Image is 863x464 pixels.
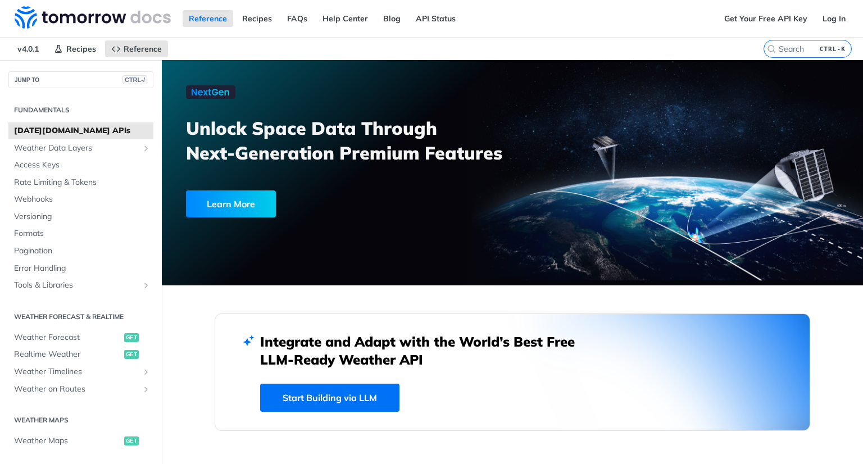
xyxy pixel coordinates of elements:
img: NextGen [186,85,235,99]
span: Weather Data Layers [14,143,139,154]
a: Start Building via LLM [260,384,399,412]
span: Access Keys [14,160,151,171]
span: Realtime Weather [14,349,121,360]
div: Learn More [186,190,276,217]
a: Learn More [186,190,457,217]
a: Formats [8,225,153,242]
a: Error Handling [8,260,153,277]
a: API Status [410,10,462,27]
a: Pagination [8,243,153,260]
a: Reference [183,10,233,27]
h2: Fundamentals [8,105,153,115]
a: Reference [105,40,168,57]
a: Recipes [48,40,102,57]
span: Pagination [14,245,151,257]
a: Versioning [8,208,153,225]
a: Weather Data LayersShow subpages for Weather Data Layers [8,140,153,157]
h3: Unlock Space Data Through Next-Generation Premium Features [186,116,525,165]
button: JUMP TOCTRL-/ [8,71,153,88]
span: get [124,436,139,445]
span: [DATE][DOMAIN_NAME] APIs [14,125,151,137]
h2: Weather Forecast & realtime [8,312,153,322]
a: Realtime Weatherget [8,346,153,363]
span: get [124,333,139,342]
h2: Integrate and Adapt with the World’s Best Free LLM-Ready Weather API [260,333,592,369]
button: Show subpages for Weather Timelines [142,367,151,376]
a: Get Your Free API Key [718,10,814,27]
a: Rate Limiting & Tokens [8,174,153,191]
kbd: CTRL-K [817,43,848,54]
a: Weather on RoutesShow subpages for Weather on Routes [8,381,153,398]
a: Weather Forecastget [8,329,153,346]
span: CTRL-/ [122,75,147,84]
span: Weather on Routes [14,384,139,395]
span: v4.0.1 [11,40,45,57]
img: Tomorrow.io Weather API Docs [15,6,171,29]
h2: Weather Maps [8,415,153,425]
a: Access Keys [8,157,153,174]
a: Help Center [316,10,374,27]
span: Weather Maps [14,435,121,447]
span: Weather Forecast [14,332,121,343]
span: Versioning [14,211,151,222]
a: FAQs [281,10,314,27]
span: Tools & Libraries [14,280,139,291]
span: Weather Timelines [14,366,139,377]
a: Webhooks [8,191,153,208]
span: Formats [14,228,151,239]
a: [DATE][DOMAIN_NAME] APIs [8,122,153,139]
button: Show subpages for Weather on Routes [142,385,151,394]
span: Webhooks [14,194,151,205]
a: Weather Mapsget [8,433,153,449]
button: Show subpages for Weather Data Layers [142,144,151,153]
button: Show subpages for Tools & Libraries [142,281,151,290]
span: Recipes [66,44,96,54]
span: Error Handling [14,263,151,274]
a: Blog [377,10,407,27]
span: Reference [124,44,162,54]
a: Log In [816,10,852,27]
span: Rate Limiting & Tokens [14,177,151,188]
span: get [124,350,139,359]
a: Recipes [236,10,278,27]
a: Tools & LibrariesShow subpages for Tools & Libraries [8,277,153,294]
a: Weather TimelinesShow subpages for Weather Timelines [8,363,153,380]
svg: Search [767,44,776,53]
